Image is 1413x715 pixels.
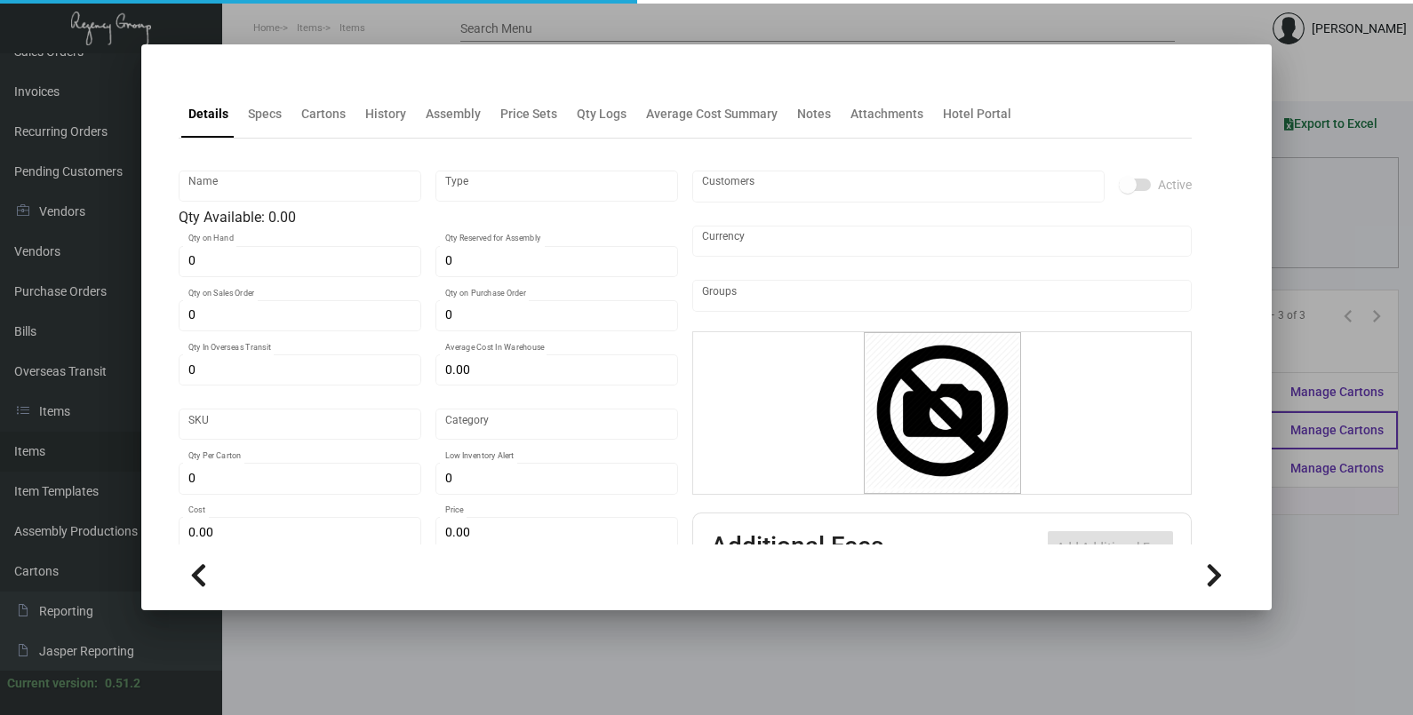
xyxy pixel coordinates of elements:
[301,105,346,123] div: Cartons
[105,674,140,693] div: 0.51.2
[365,105,406,123] div: History
[577,105,627,123] div: Qty Logs
[702,289,1183,303] input: Add new..
[1057,540,1164,554] span: Add Additional Fee
[188,105,228,123] div: Details
[711,531,883,563] h2: Additional Fees
[248,105,282,123] div: Specs
[702,179,1096,194] input: Add new..
[797,105,831,123] div: Notes
[1158,174,1192,195] span: Active
[646,105,778,123] div: Average Cost Summary
[426,105,481,123] div: Assembly
[943,105,1011,123] div: Hotel Portal
[850,105,923,123] div: Attachments
[179,207,678,228] div: Qty Available: 0.00
[1048,531,1173,563] button: Add Additional Fee
[7,674,98,693] div: Current version:
[500,105,557,123] div: Price Sets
